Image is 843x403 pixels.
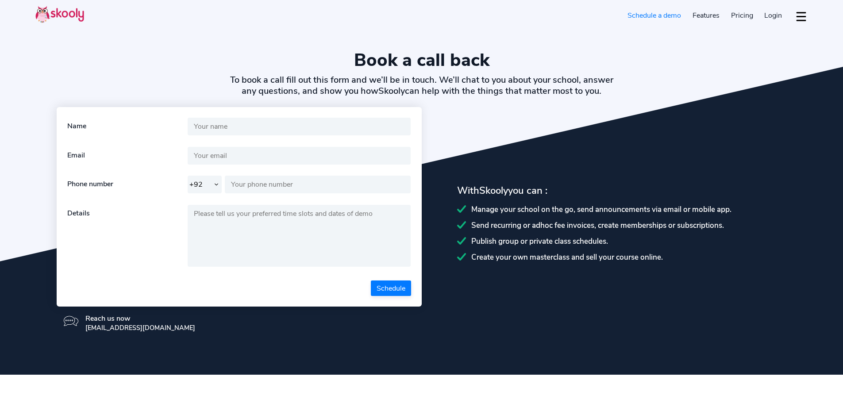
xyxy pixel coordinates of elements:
input: Your email [188,147,411,165]
input: Your phone number [225,176,411,193]
img: icon-message [64,314,78,328]
h1: Book a call back [35,50,808,71]
div: Send recurring or adhoc fee invoices, create memberships or subscriptions. [457,220,787,230]
div: With you can : [457,184,787,197]
a: Pricing [725,8,759,23]
div: Publish group or private class schedules. [457,236,787,246]
div: [EMAIL_ADDRESS][DOMAIN_NAME] [85,323,195,332]
button: Schedule [371,280,411,296]
div: Details [67,205,188,269]
span: Skooly [378,85,405,97]
div: Reach us now [85,314,195,323]
button: dropdown menu [795,6,808,27]
div: Manage your school on the go, send announcements via email or mobile app. [457,204,787,215]
a: Features [687,8,725,23]
span: Pricing [731,11,753,20]
a: Schedule a demo [622,8,687,23]
div: Create your own masterclass and sell your course online. [457,252,787,262]
span: Login [764,11,782,20]
input: Your name [188,118,411,135]
span: Skooly [479,184,508,197]
div: Name [67,118,188,135]
img: Skooly [35,6,84,23]
h2: To book a call fill out this form and we’ll be in touch. We’ll chat to you about your school, ans... [228,74,615,96]
div: Phone number [67,176,188,193]
div: Email [67,147,188,165]
a: Login [758,8,788,23]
